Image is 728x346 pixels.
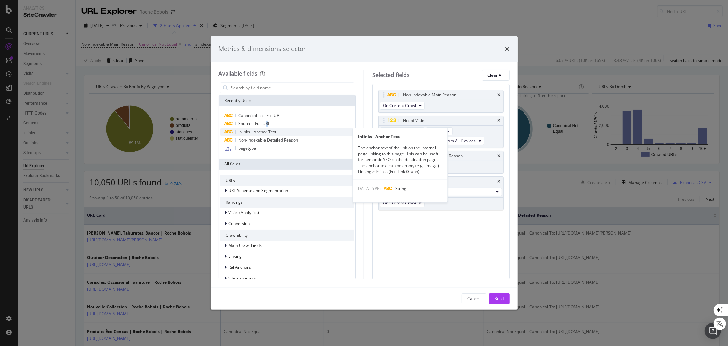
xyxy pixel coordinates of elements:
span: Sitemap import [229,275,258,281]
div: Crawlability [220,230,354,241]
span: Visits (Analytics) [229,210,259,215]
div: times [498,154,501,158]
div: Build [495,296,504,302]
div: Selected fields [372,71,410,79]
span: pagetype [239,145,256,151]
div: Open Intercom Messenger [705,323,721,339]
div: Inlinks - Anchor Text [353,134,447,139]
span: Linking [229,253,242,259]
span: From All Devices [444,138,476,144]
span: On Current Crawl [383,103,416,108]
span: Inlinks - Anchor Text [239,129,277,135]
span: DATA TYPE: [358,186,381,191]
div: times [498,179,501,184]
div: times [498,119,501,123]
div: Clear All [488,72,504,78]
button: From All Devices [441,137,484,145]
div: Rankings [220,197,354,208]
input: Search by field name [231,83,354,93]
span: Non-Indexable Detailed Reason [239,137,298,143]
span: Rel Anchors [229,264,251,270]
button: On Current Crawl [380,102,425,110]
span: Main Crawl Fields [229,242,262,248]
button: On Current Crawl [380,199,425,207]
span: Conversion [229,221,250,226]
div: No. of Visits [403,117,425,124]
div: Recently Used [219,95,356,106]
button: Clear All [482,70,510,81]
div: All fields [219,159,356,170]
div: modal [211,36,518,310]
button: On Current Crawl [380,127,425,135]
div: times [505,44,510,53]
button: Cancel [462,293,486,304]
div: URLs [220,175,354,186]
div: Non-Indexable Main Reason [403,92,456,98]
span: Canonical To - Full URL [239,112,282,118]
div: Non-Indexable Main ReasontimesOn Current Crawl [378,90,504,113]
div: Metrics & dimensions selector [219,44,306,53]
div: Cancel [468,296,481,302]
span: URL Scheme and Segmentation [229,188,288,194]
div: Available fields [219,70,258,77]
button: Build [489,293,510,304]
div: times [498,93,501,97]
div: The anchor text of the link on the internal page linking to this page. This can be useful for sem... [353,145,447,174]
div: No. of VisitstimesOn Current CrawlOrganicFrom All Organic SourcesFrom All Devices [378,116,504,148]
span: Source - Full URL [239,121,270,127]
span: String [395,186,406,191]
span: On Current Crawl [383,200,416,206]
button: Organic [426,127,453,135]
